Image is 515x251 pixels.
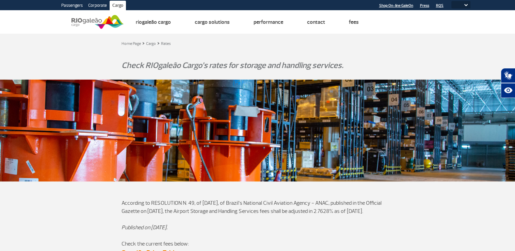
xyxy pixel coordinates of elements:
[254,19,283,26] a: Performance
[122,60,394,71] p: Check RIOgaleão Cargo’s rates for storage and handling services.
[146,41,156,46] a: Cargo
[307,19,325,26] a: Contact
[157,39,160,47] a: >
[142,39,145,47] a: >
[420,3,429,8] a: Press
[122,41,141,46] a: Home Page
[85,1,110,12] a: Corporate
[349,19,359,26] a: Fees
[122,199,394,248] p: According to RESOLUTION N. 49, of [DATE], of Brazil’s National Civil Aviation Agency - ANAC, publ...
[501,83,515,98] button: Abrir recursos assistivos.
[379,3,413,8] a: Shop On-line GaleOn
[501,68,515,83] button: Abrir tradutor de língua de sinais.
[122,224,167,231] em: Published on [DATE].
[161,41,171,46] a: Rates
[501,68,515,98] div: Plugin de acessibilidade da Hand Talk.
[59,1,85,12] a: Passengers
[136,19,171,26] a: Riogaleão Cargo
[110,1,126,12] a: Cargo
[195,19,230,26] a: Cargo Solutions
[436,3,444,8] a: RQS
